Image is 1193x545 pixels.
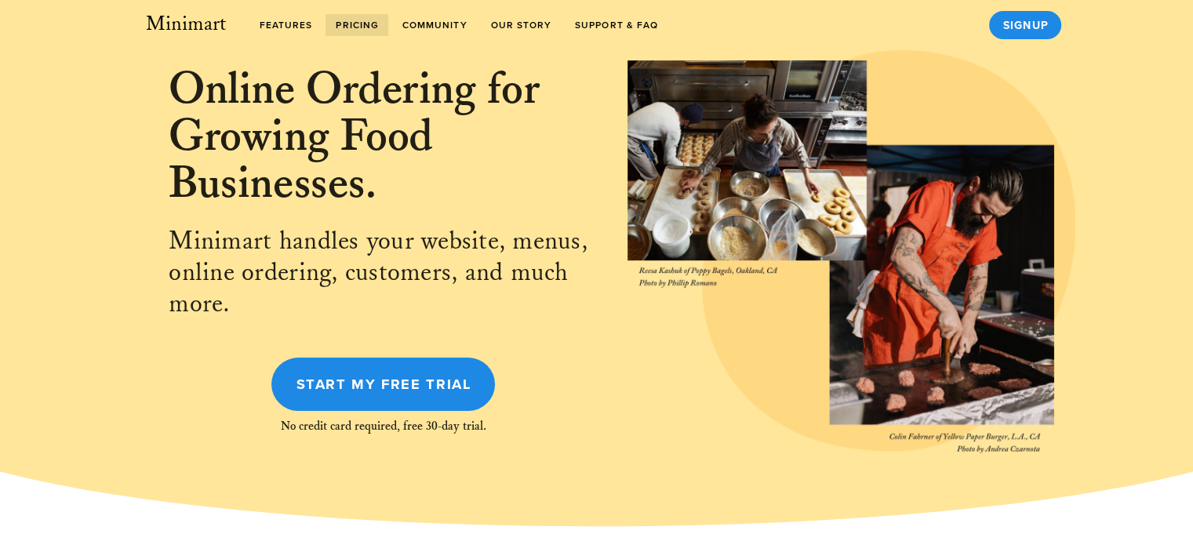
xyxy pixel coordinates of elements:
[169,226,597,320] div: Minimart handles your website, menus, online ordering, customers, and much more.
[335,20,379,31] span: Pricing
[259,20,313,31] span: features
[271,358,496,411] a: Start My Free Trial
[989,11,1061,39] a: Signup
[565,14,668,36] a: Support & FAQ
[402,20,467,31] span: Community
[326,14,388,36] a: Pricing
[480,14,562,36] a: Our Story
[132,9,239,38] a: Minimart
[144,11,227,37] span: Minimart
[574,20,658,31] span: Support & FAQ
[169,66,597,207] h2: Online Ordering for Growing Food Businesses.
[295,376,472,393] span: Start My Free Trial
[489,20,551,31] span: Our Story
[391,14,477,36] a: Community
[1002,19,1049,32] span: Signup
[249,14,322,36] a: features
[169,417,597,436] div: No credit card required, free 30-day trial.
